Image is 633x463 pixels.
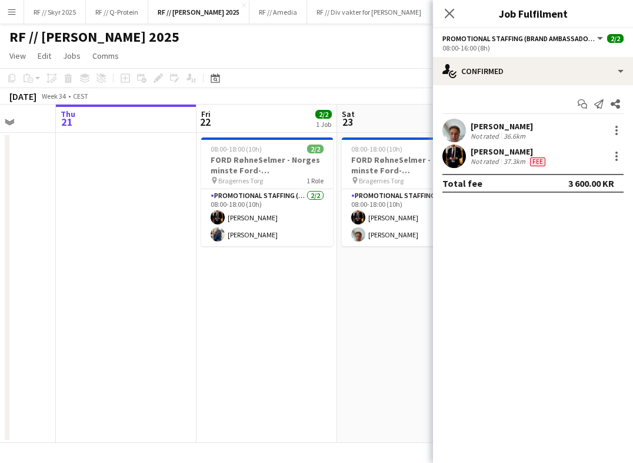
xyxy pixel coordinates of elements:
div: Not rated [471,157,501,166]
div: CEST [73,92,88,100]
app-job-card: 08:00-18:00 (10h)2/2FORD RøhneSelmer - Norges minste Ford-forhandlerkontor Bragernes Torg1 RolePr... [342,137,474,246]
h3: Job Fulfilment [433,6,633,21]
div: [PERSON_NAME] [471,121,533,132]
span: 2/2 [315,110,332,119]
span: 23 [340,115,355,129]
div: 37.3km [501,157,528,166]
app-card-role: Promotional Staffing (Brand Ambassadors)2/208:00-18:00 (10h)[PERSON_NAME][PERSON_NAME] [201,189,333,246]
span: Comms [92,51,119,61]
div: Total fee [442,177,482,189]
div: [DATE] [9,90,36,102]
button: Promotional Staffing (Brand Ambassadors) [442,34,605,43]
span: 21 [59,115,75,129]
button: RF // Skyr 2025 [24,1,86,24]
div: 36.6km [501,132,528,140]
a: Comms [88,48,124,63]
div: Confirmed [433,57,633,85]
span: Fri [201,109,211,119]
span: Sat [342,109,355,119]
div: [PERSON_NAME] [471,146,548,157]
h1: RF // [PERSON_NAME] 2025 [9,28,179,46]
span: 2/2 [307,145,324,153]
a: Edit [33,48,56,63]
a: Jobs [58,48,85,63]
div: 3 600.00 KR [568,177,614,189]
div: Not rated [471,132,501,140]
span: 1 Role [306,176,324,185]
app-job-card: 08:00-18:00 (10h)2/2FORD RøhneSelmer - Norges minste Ford-forhandlerkontor Bragernes Torg1 RolePr... [201,137,333,246]
span: Bragernes Torg [218,176,263,185]
span: 22 [199,115,211,129]
span: Promotional Staffing (Brand Ambassadors) [442,34,595,43]
h3: FORD RøhneSelmer - Norges minste Ford-forhandlerkontor [342,155,474,176]
app-card-role: Promotional Staffing (Brand Ambassadors)2/208:00-18:00 (10h)[PERSON_NAME][PERSON_NAME] [342,189,474,246]
h3: FORD RøhneSelmer - Norges minste Ford-forhandlerkontor [201,155,333,176]
button: RF // Div vakter for [PERSON_NAME] [307,1,431,24]
span: 08:00-18:00 (10h) [351,145,402,153]
a: View [5,48,31,63]
span: Thu [61,109,75,119]
div: 08:00-16:00 (8h) [442,43,624,52]
span: Fee [530,157,545,166]
div: 1 Job [316,120,331,129]
div: Crew has different fees then in role [528,157,548,166]
span: Edit [38,51,51,61]
span: Jobs [63,51,81,61]
button: RF // Amedia [249,1,307,24]
span: 08:00-18:00 (10h) [211,145,262,153]
button: RF // Q-Protein [86,1,148,24]
span: View [9,51,26,61]
span: 2/2 [607,34,624,43]
button: Nescafé Festival 2025 [431,1,515,24]
span: Week 34 [39,92,68,100]
button: RF // [PERSON_NAME] 2025 [148,1,249,24]
span: Bragernes Torg [359,176,404,185]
